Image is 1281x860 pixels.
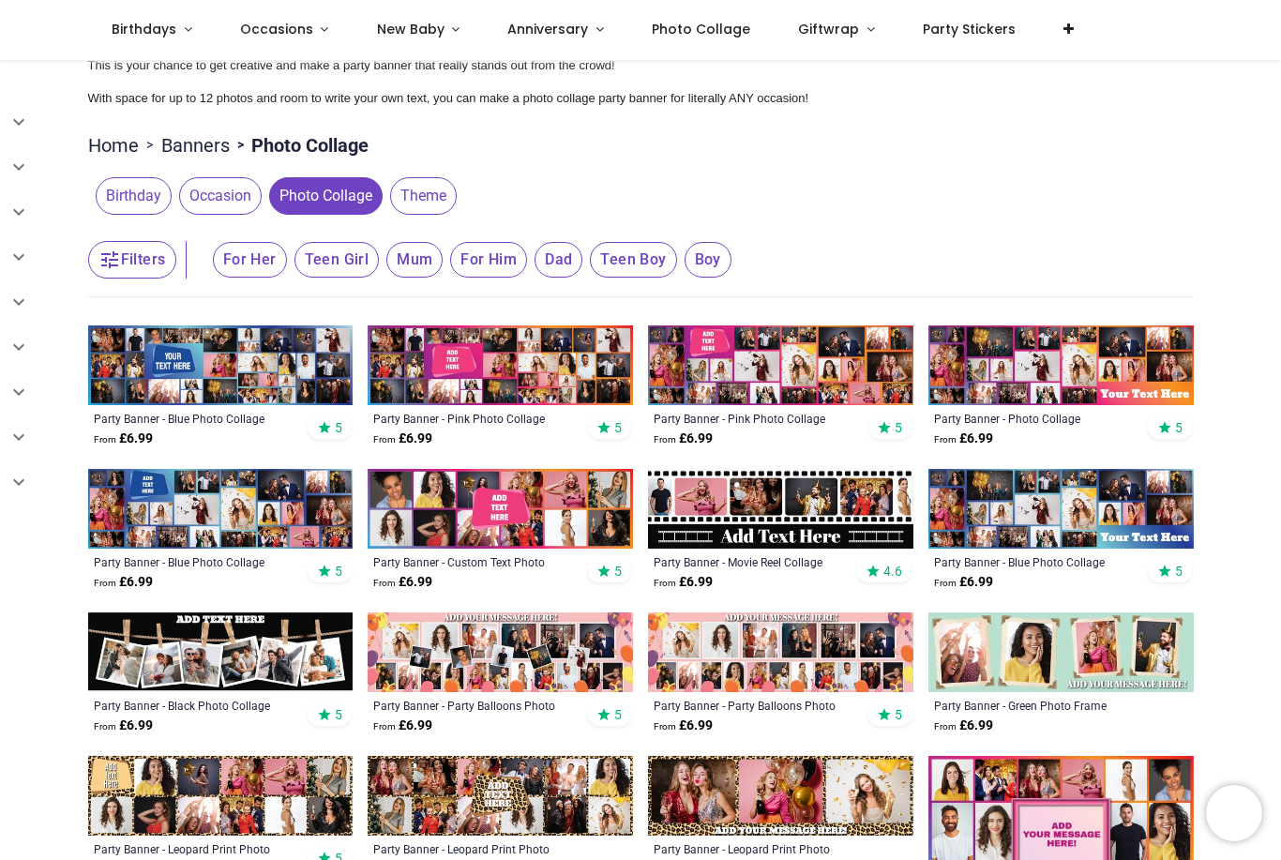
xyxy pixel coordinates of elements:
strong: £ 6.99 [94,717,153,735]
span: 4.6 [883,563,902,580]
a: Banners [161,132,230,158]
span: From [373,434,396,445]
span: Mum [386,242,443,278]
span: From [373,578,396,588]
span: For Her [213,242,287,278]
span: 5 [614,706,622,723]
a: Home [88,132,139,158]
img: Personalised Party Banner - Pink Photo Collage - Custom Text & 25 Photo Upload [648,325,913,405]
a: Party Banner - Custom Text Photo Collage [373,554,577,569]
img: Personalised Party Banner - Leopard Print Photo Collage - 11 Photo Upload [88,756,354,836]
button: Occasion [172,177,262,215]
iframe: Brevo live chat [1206,785,1262,841]
a: Party Banner - Blue Photo Collage [94,554,297,569]
img: Personalised Party Banner - Photo Collage - 23 Photo Upload [928,325,1194,405]
span: 5 [1175,419,1183,436]
span: From [934,434,957,445]
span: Photo Collage [269,177,383,215]
span: 5 [614,419,622,436]
button: Photo Collage [262,177,383,215]
strong: £ 6.99 [934,430,993,448]
a: Party Banner - Green Photo Frame Collage [934,698,1138,713]
strong: £ 6.99 [654,430,713,448]
img: Personalised Party Banner - Custom Text Photo Collage - 12 Photo Upload [368,469,633,549]
span: Party Stickers [923,20,1016,38]
img: Personalised Party Banner - Blue Photo Collage - 23 Photo upload [928,469,1194,549]
span: 5 [614,563,622,580]
a: Party Banner - Leopard Print Photo Collage [373,841,577,856]
span: For Him [450,242,527,278]
li: Photo Collage [230,132,369,158]
a: Party Banner - Party Balloons Photo Collage [654,698,857,713]
span: From [94,434,116,445]
img: Personalised Party Banner - Green Photo Frame Collage - 4 Photo Upload [928,612,1194,692]
span: Dad [535,242,582,278]
a: Party Banner - Pink Photo Collage [654,411,857,426]
strong: £ 6.99 [94,573,153,592]
strong: £ 6.99 [654,573,713,592]
span: 5 [895,706,902,723]
strong: £ 6.99 [654,717,713,735]
div: Party Banner - Blue Photo Collage [94,411,297,426]
img: Personalised Party Banner - Leopard Print Photo Collage - Custom Text & 12 Photo Upload [368,756,633,836]
a: Party Banner - Movie Reel Collage [654,554,857,569]
span: From [94,578,116,588]
span: Photo Collage [652,20,750,38]
strong: £ 6.99 [373,717,432,735]
span: From [94,721,116,732]
span: Occasions [240,20,313,38]
a: Party Banner - Leopard Print Photo Collage [654,841,857,856]
span: From [934,721,957,732]
span: Birthdays [112,20,176,38]
strong: £ 6.99 [934,717,993,735]
img: Personalised Party Banner - Pink Photo Collage - Add Text & 30 Photo Upload [368,325,633,405]
img: Personalised Party Banner - Leopard Print Photo Collage - 3 Photo Upload [648,756,913,836]
span: 5 [335,706,342,723]
button: Filters [88,241,176,279]
span: > [230,136,251,155]
span: Teen Boy [590,242,676,278]
span: 5 [1175,563,1183,580]
img: Personalised Party Banner - Party Balloons Photo Collage - 22 Photo Upload [368,612,633,692]
img: Personalised Party Banner - Party Balloons Photo Collage - 17 Photo Upload [648,612,913,692]
span: Birthday [96,177,172,215]
button: Theme [383,177,457,215]
strong: £ 6.99 [94,430,153,448]
span: From [654,721,676,732]
a: Party Banner - Pink Photo Collage [373,411,577,426]
a: Party Banner - Photo Collage [934,411,1138,426]
a: Party Banner - Party Balloons Photo Collage [373,698,577,713]
span: From [654,578,676,588]
span: 5 [335,563,342,580]
a: Party Banner - Blue Photo Collage [934,554,1138,569]
span: Boy [685,242,731,278]
span: With space for up to 12 photos and room to write your own text, you can make a photo collage part... [88,91,809,105]
span: > [139,136,161,155]
span: Giftwrap [798,20,859,38]
span: Occasion [179,177,262,215]
img: Personalised Party Banner - Movie Reel Collage - 6 Photo Upload [648,469,913,549]
span: 5 [895,419,902,436]
span: This is your chance to get creative and make a party banner that really stands out from the crowd! [88,58,615,72]
span: Theme [390,177,457,215]
span: From [373,721,396,732]
strong: £ 6.99 [934,573,993,592]
span: 5 [335,419,342,436]
div: Party Banner - Leopard Print Photo Collage [94,841,297,856]
span: Anniversary [507,20,588,38]
img: Personalised Party Banner - Blue Photo Collage - Custom Text & 30 Photo Upload [88,325,354,405]
a: Party Banner - Black Photo Collage [94,698,297,713]
strong: £ 6.99 [373,430,432,448]
span: From [654,434,676,445]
